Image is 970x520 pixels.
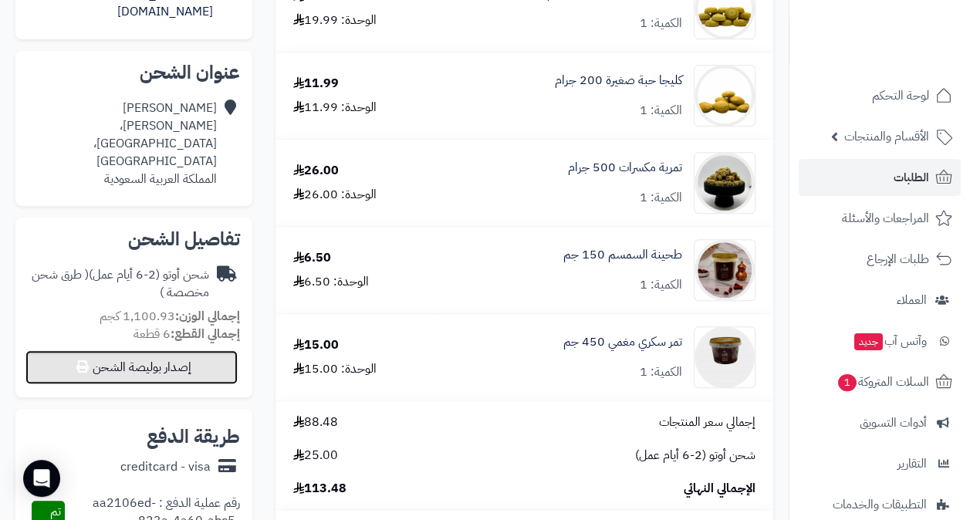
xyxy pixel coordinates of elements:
[872,85,929,106] span: لوحة التحكم
[854,333,883,350] span: جديد
[799,159,961,196] a: الطلبات
[836,371,929,393] span: السلات المتروكة
[838,374,857,391] span: 1
[555,72,682,89] a: كليجا حبة صغيرة 200 جرام
[640,276,682,294] div: الكمية: 1
[695,239,755,301] img: 1756713998-image%20(54)-90x90.png
[563,246,682,264] a: طحينة السمسم 150 جم
[147,427,240,446] h2: طريقة الدفع
[293,336,339,354] div: 15.00
[23,460,60,497] div: Open Intercom Messenger
[293,162,339,180] div: 26.00
[120,458,211,476] div: creditcard - visa
[867,248,929,270] span: طلبات الإرجاع
[28,266,209,302] div: شحن أوتو (2-6 أيام عمل)
[799,200,961,237] a: المراجعات والأسئلة
[640,15,682,32] div: الكمية: 1
[100,307,240,326] small: 1,100.93 كجم
[32,265,209,302] span: ( طرق شحن مخصصة )
[894,167,929,188] span: الطلبات
[134,325,240,343] small: 6 قطعة
[799,445,961,482] a: التقارير
[293,99,377,116] div: الوحدة: 11.99
[897,453,927,474] span: التقارير
[293,186,377,204] div: الوحدة: 26.00
[563,333,682,351] a: تمر سكري مغمي 450 جم
[28,230,240,248] h2: تفاصيل الشحن
[640,363,682,381] div: الكمية: 1
[684,480,755,498] span: الإجمالي النهائي
[659,414,755,431] span: إجمالي سعر المنتجات
[833,494,927,515] span: التطبيقات والخدمات
[799,282,961,319] a: العملاء
[695,152,755,214] img: 1755586116-WhatsApp%20Image%202025-08-14%20at%2010.46.14_6a1ca906-90x90.jpg
[695,65,755,127] img: 1752749933-27-90x90.png
[799,404,961,441] a: أدوات التسويق
[28,63,240,82] h2: عنوان الشحن
[897,289,927,311] span: العملاء
[799,77,961,114] a: لوحة التحكم
[293,249,331,267] div: 6.50
[293,480,346,498] span: 113.48
[640,102,682,120] div: الكمية: 1
[25,350,238,384] button: إصدار بوليصة الشحن
[293,360,377,378] div: الوحدة: 15.00
[293,447,338,464] span: 25.00
[844,126,929,147] span: الأقسام والمنتجات
[635,447,755,464] span: شحن أوتو (2-6 أيام عمل)
[695,326,755,388] img: 1756714515-image%20(56)%20(1)-90x90.png
[853,330,927,352] span: وآتس آب
[842,208,929,229] span: المراجعات والأسئلة
[293,75,339,93] div: 11.99
[568,159,682,177] a: تمرية مكسرات 500 جرام
[293,12,377,29] div: الوحدة: 19.99
[640,189,682,207] div: الكمية: 1
[860,412,927,434] span: أدوات التسويق
[175,307,240,326] strong: إجمالي الوزن:
[28,100,217,187] div: [PERSON_NAME] [PERSON_NAME]، [GEOGRAPHIC_DATA]، [GEOGRAPHIC_DATA] المملكة العربية السعودية
[293,414,338,431] span: 88.48
[799,363,961,400] a: السلات المتروكة1
[171,325,240,343] strong: إجمالي القطع:
[799,241,961,278] a: طلبات الإرجاع
[293,273,369,291] div: الوحدة: 6.50
[799,322,961,360] a: وآتس آبجديد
